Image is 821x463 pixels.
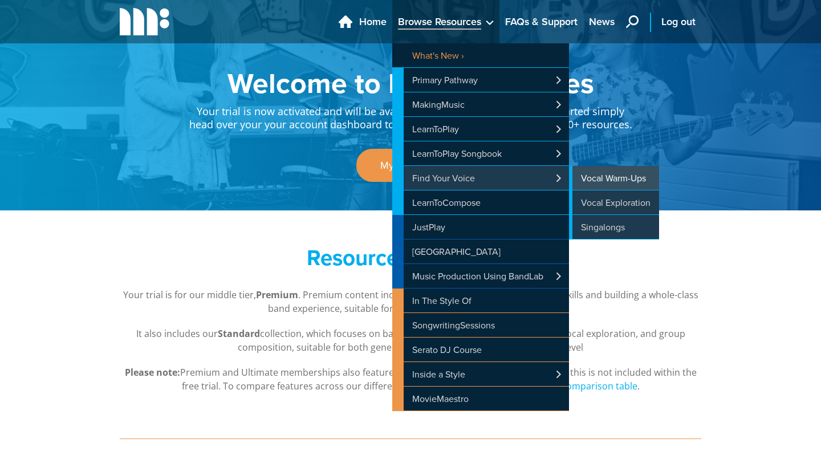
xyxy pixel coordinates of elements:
a: SongwritingSessions [392,313,569,337]
a: Vocal Warm-Ups [569,166,659,190]
a: Inside a Style [392,362,569,386]
a: Find Your Voice [392,166,569,190]
a: Vocal Exploration [569,190,659,214]
a: [GEOGRAPHIC_DATA] [392,239,569,263]
a: LearnToPlay Songbook [392,141,569,165]
a: Serato DJ Course [392,338,569,362]
a: What's New › [392,43,569,67]
span: Browse Resources [398,14,481,30]
a: JustPlay [392,215,569,239]
strong: Please note: [125,366,180,379]
a: MovieMaestro [392,387,569,411]
h2: Resource Collections [188,245,633,271]
p: Premium and Ultimate memberships also feature an optional login for students, however, this is no... [120,365,701,393]
a: LearnToPlay [392,117,569,141]
a: LearnToCompose [392,190,569,214]
a: My Account [356,149,465,182]
p: Your trial is for our middle tier, . Premium content includes resources for multi-instrumental sk... [120,288,701,315]
p: It also includes our collection, which focuses on basic rhythm & pulse, instrumental skills, voca... [120,327,701,354]
a: Singalongs [569,215,659,239]
a: Primary Pathway [392,68,569,92]
span: News [589,14,615,30]
strong: Premium [256,289,298,301]
p: Your trial is now activated and will be available for the next . To get started simply head over ... [188,97,633,132]
a: comparison table [562,380,637,393]
span: Log out [661,14,696,30]
a: MakingMusic [392,92,569,116]
strong: Standard [218,327,260,340]
a: Music Production Using BandLab [392,264,569,288]
h1: Welcome to Musical Futures [188,68,633,97]
span: Home [359,14,387,30]
a: In The Style Of [392,289,569,312]
span: FAQs & Support [505,14,578,30]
